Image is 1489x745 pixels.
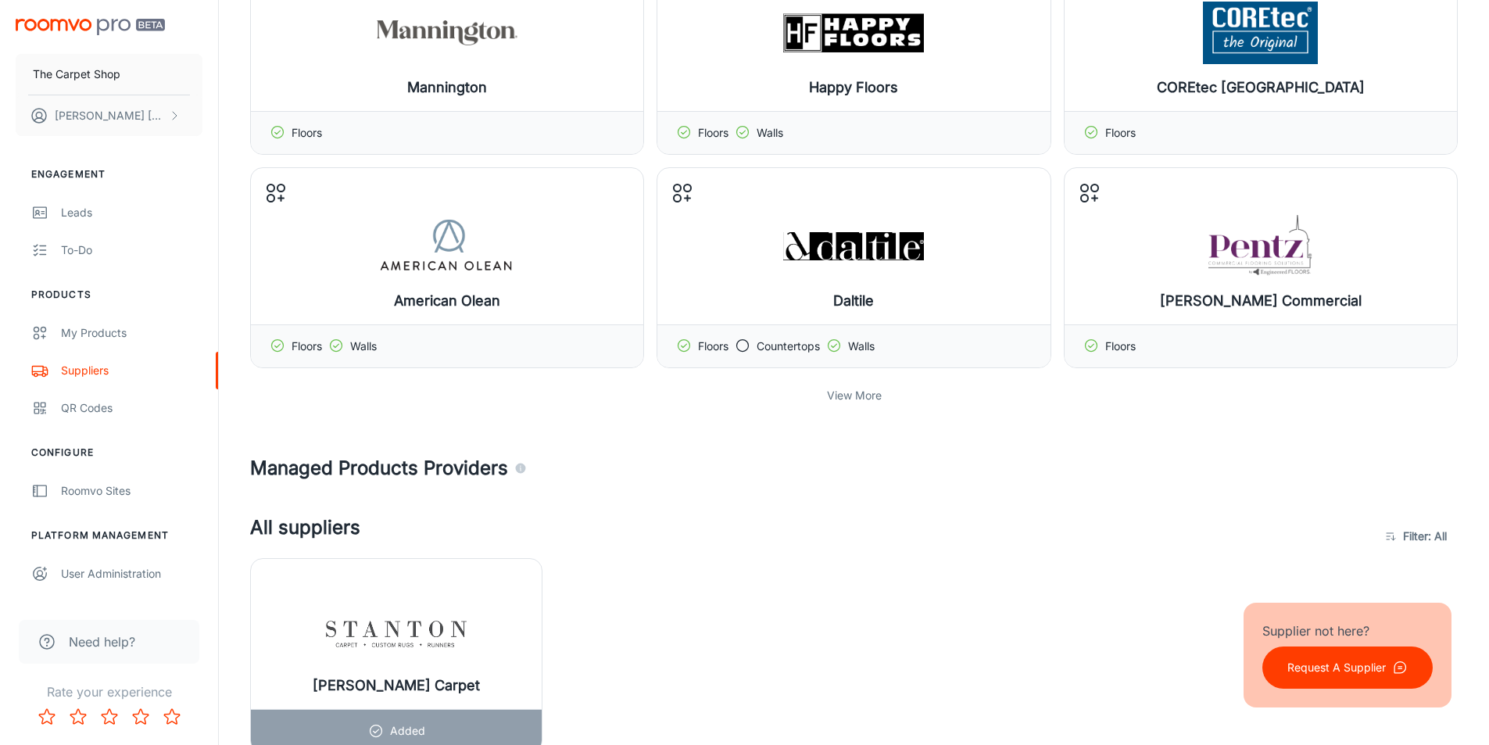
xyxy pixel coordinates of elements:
[16,95,202,136] button: [PERSON_NAME] [PERSON_NAME]
[33,66,120,83] p: The Carpet Shop
[250,514,1376,558] h4: All suppliers
[1262,647,1433,689] button: Request A Supplier
[827,387,882,404] p: View More
[16,54,202,95] button: The Carpet Shop
[1262,621,1433,640] p: Supplier not here?
[69,632,135,651] span: Need help?
[125,701,156,732] button: Rate 4 star
[698,338,728,355] p: Floors
[757,124,783,141] p: Walls
[61,204,202,221] div: Leads
[61,324,202,342] div: My Products
[313,675,480,697] h6: [PERSON_NAME] Carpet
[31,701,63,732] button: Rate 1 star
[757,338,820,355] p: Countertops
[61,242,202,259] div: To-do
[250,454,1458,482] h4: Managed Products Providers
[1105,338,1136,355] p: Floors
[13,682,206,701] p: Rate your experience
[16,19,165,35] img: Roomvo PRO Beta
[1403,527,1447,546] span: Filter
[326,603,467,665] img: Stanton Carpet
[61,399,202,417] div: QR Codes
[61,565,202,582] div: User Administration
[292,124,322,141] p: Floors
[1105,124,1136,141] p: Floors
[514,454,527,482] div: Agencies and suppliers who work with us to automatically identify the specific products you carry
[1287,659,1386,676] p: Request A Supplier
[350,338,377,355] p: Walls
[55,107,165,124] p: [PERSON_NAME] [PERSON_NAME]
[63,701,94,732] button: Rate 2 star
[156,701,188,732] button: Rate 5 star
[61,482,202,500] div: Roomvo Sites
[1428,527,1447,546] span: : All
[292,338,322,355] p: Floors
[848,338,875,355] p: Walls
[94,701,125,732] button: Rate 3 star
[390,722,425,740] p: Added
[698,124,728,141] p: Floors
[61,362,202,379] div: Suppliers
